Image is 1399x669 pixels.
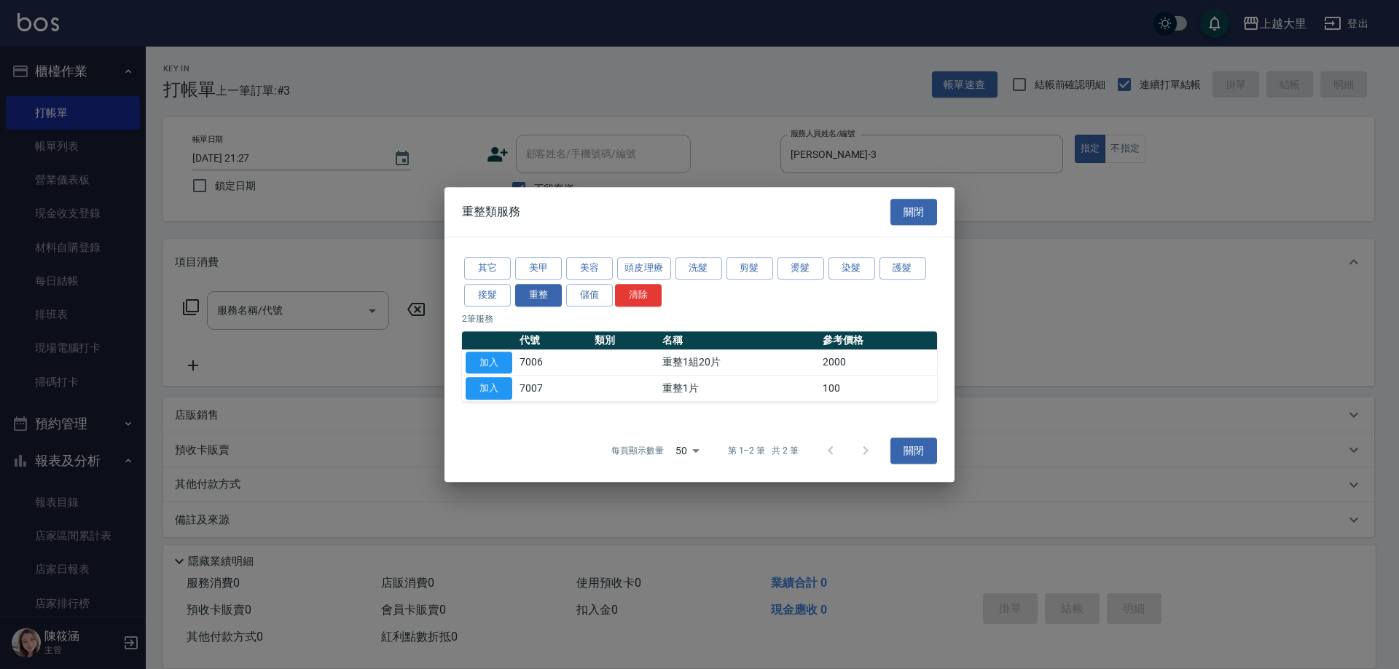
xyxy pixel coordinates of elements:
[819,376,937,402] td: 100
[890,199,937,226] button: 關閉
[566,284,613,306] button: 儲值
[611,444,664,457] p: 每頁顯示數量
[726,257,773,280] button: 剪髮
[466,377,512,400] button: 加入
[591,331,659,350] th: 類別
[879,257,926,280] button: 護髮
[659,349,819,376] td: 重整1組20片
[777,257,824,280] button: 燙髮
[675,257,722,280] button: 洗髮
[890,438,937,464] button: 關閉
[819,331,937,350] th: 參考價格
[615,284,662,306] button: 清除
[670,431,705,470] div: 50
[466,352,512,374] button: 加入
[819,349,937,376] td: 2000
[462,312,937,325] p: 2 筆服務
[516,331,591,350] th: 代號
[515,284,562,306] button: 重整
[566,257,613,280] button: 美容
[515,257,562,280] button: 美甲
[728,444,799,457] p: 第 1–2 筆 共 2 筆
[516,349,591,376] td: 7006
[659,331,819,350] th: 名稱
[617,257,671,280] button: 頭皮理療
[516,376,591,402] td: 7007
[464,257,511,280] button: 其它
[464,284,511,306] button: 接髮
[659,376,819,402] td: 重整1片
[828,257,875,280] button: 染髮
[462,205,520,219] span: 重整類服務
